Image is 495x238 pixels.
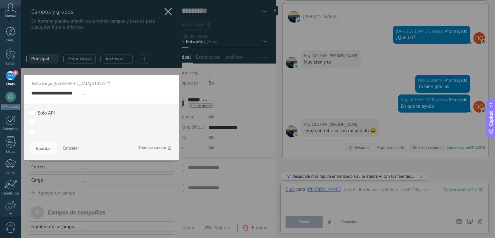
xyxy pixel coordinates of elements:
span: Cancelar [63,145,79,151]
div: Texto Largo, [GEOGRAPHIC_DATA]: [29,81,170,86]
div: Solo API [38,110,55,116]
button: Cancelar [60,142,82,154]
span: ... [81,88,174,99]
span: Copilot [488,111,494,126]
span: Guardar [36,146,51,151]
span: Eliminar campo [138,142,171,154]
span: 210130 [92,81,106,86]
button: Guardar [29,142,58,154]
